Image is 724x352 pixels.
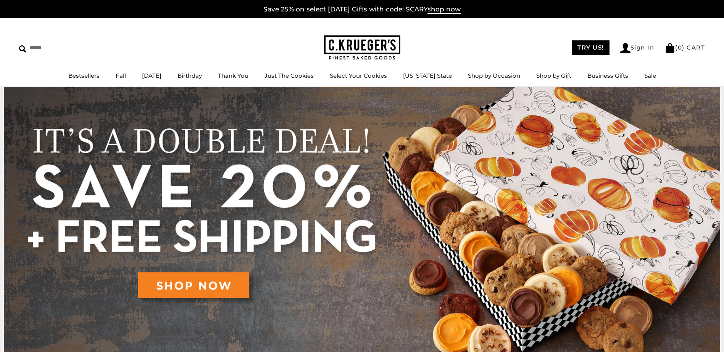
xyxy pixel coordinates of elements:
[177,72,202,79] a: Birthday
[68,72,100,79] a: Bestsellers
[468,72,520,79] a: Shop by Occasion
[665,44,705,51] a: (0) CART
[403,72,452,79] a: [US_STATE] State
[263,5,461,14] a: Save 25% on select [DATE] Gifts with code: SCARYshop now
[330,72,387,79] a: Select Your Cookies
[142,72,161,79] a: [DATE]
[264,72,314,79] a: Just The Cookies
[572,40,610,55] a: TRY US!
[218,72,248,79] a: Thank You
[324,35,400,60] img: C.KRUEGER'S
[19,42,110,54] input: Search
[587,72,628,79] a: Business Gifts
[427,5,461,14] span: shop now
[19,45,26,53] img: Search
[620,43,655,53] a: Sign In
[644,72,656,79] a: Sale
[536,72,571,79] a: Shop by Gift
[116,72,126,79] a: Fall
[620,43,630,53] img: Account
[665,43,675,53] img: Bag
[678,44,682,51] span: 0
